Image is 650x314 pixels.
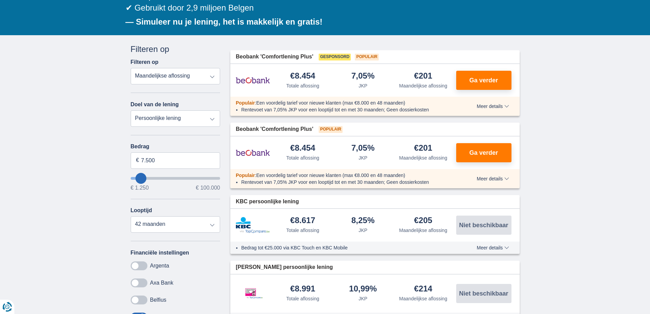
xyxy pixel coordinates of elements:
button: Niet beschikbaar [456,216,511,235]
span: Niet beschikbaar [459,222,508,228]
li: Bedrag tot €25.000 via KBC Touch en KBC Mobile [241,244,452,251]
li: Rentevoet van 7,05% JKP voor een looptijd tot en met 30 maanden; Geen dossierkosten [241,179,452,186]
b: — Simuleer nu je lening, het is makkelijk en gratis! [126,17,323,26]
div: €8.991 [290,285,315,294]
img: product.pl.alt KBC [236,217,270,233]
span: Meer details [477,245,509,250]
div: 7,05% [351,144,375,153]
span: € 100.000 [196,185,220,191]
span: Meer details [477,176,509,181]
span: Beobank 'Comfortlening Plus' [236,53,313,61]
div: 8,25% [351,216,375,226]
button: Ga verder [456,143,511,162]
span: Populair [236,100,255,106]
button: Meer details [472,176,514,181]
div: JKP [359,295,367,302]
label: Looptijd [131,207,152,214]
img: product.pl.alt Beobank [236,72,270,89]
div: JKP [359,154,367,161]
div: JKP [359,82,367,89]
span: Meer details [477,104,509,109]
div: €201 [414,72,432,81]
div: Totale aflossing [286,82,319,89]
div: €8.454 [290,144,315,153]
span: € [136,156,139,164]
span: Ga verder [469,150,498,156]
span: Ga verder [469,77,498,83]
label: Belfius [150,297,167,303]
button: Ga verder [456,71,511,90]
div: €8.617 [290,216,315,226]
div: €201 [414,144,432,153]
span: Populair [319,126,343,133]
div: €205 [414,216,432,226]
label: Axa Bank [150,280,173,286]
div: €8.454 [290,72,315,81]
button: Meer details [472,104,514,109]
input: wantToBorrow [131,177,220,180]
img: product.pl.alt Beobank [236,144,270,161]
label: Doel van de lening [131,101,179,108]
div: €214 [414,285,432,294]
div: JKP [359,227,367,234]
div: Maandelijkse aflossing [399,154,447,161]
div: Maandelijkse aflossing [399,227,447,234]
label: Filteren op [131,59,159,65]
span: Niet beschikbaar [459,290,508,297]
span: Beobank 'Comfortlening Plus' [236,125,313,133]
div: Maandelijkse aflossing [399,82,447,89]
span: Gesponsord [319,54,351,60]
div: Totale aflossing [286,154,319,161]
span: Een voordelig tarief voor nieuwe klanten (max €8.000 en 48 maanden) [256,173,405,178]
span: KBC persoonlijke lening [236,198,299,206]
span: Populair [236,173,255,178]
label: Financiële instellingen [131,250,189,256]
label: Bedrag [131,144,220,150]
span: Een voordelig tarief voor nieuwe klanten (max €8.000 en 48 maanden) [256,100,405,106]
span: [PERSON_NAME] persoonlijke lening [236,263,333,271]
span: € 1.250 [131,185,149,191]
div: 7,05% [351,72,375,81]
span: Populair [355,54,379,60]
div: Maandelijkse aflossing [399,295,447,302]
div: Filteren op [131,43,220,55]
li: Rentevoet van 7,05% JKP voor een looptijd tot en met 30 maanden; Geen dossierkosten [241,106,452,113]
img: product.pl.alt Leemans Kredieten [236,281,270,306]
div: : [230,172,457,179]
div: 10,99% [349,285,377,294]
label: Argenta [150,263,169,269]
div: : [230,99,457,106]
div: Totale aflossing [286,295,319,302]
button: Niet beschikbaar [456,284,511,303]
button: Meer details [472,245,514,250]
div: Totale aflossing [286,227,319,234]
